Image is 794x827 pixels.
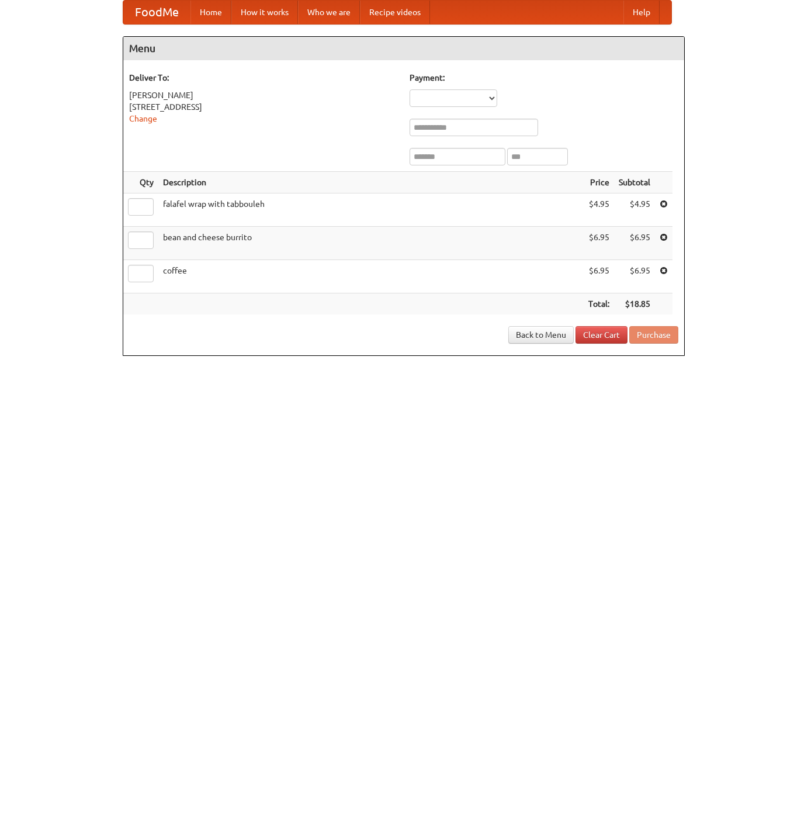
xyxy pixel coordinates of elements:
[123,37,684,60] h4: Menu
[190,1,231,24] a: Home
[614,227,655,260] td: $6.95
[231,1,298,24] a: How it works
[298,1,360,24] a: Who we are
[123,1,190,24] a: FoodMe
[584,227,614,260] td: $6.95
[584,293,614,315] th: Total:
[614,260,655,293] td: $6.95
[360,1,430,24] a: Recipe videos
[410,72,678,84] h5: Payment:
[614,293,655,315] th: $18.85
[123,172,158,193] th: Qty
[584,193,614,227] td: $4.95
[129,101,398,113] div: [STREET_ADDRESS]
[508,326,574,344] a: Back to Menu
[129,72,398,84] h5: Deliver To:
[575,326,627,344] a: Clear Cart
[584,172,614,193] th: Price
[158,260,584,293] td: coffee
[129,114,157,123] a: Change
[614,193,655,227] td: $4.95
[623,1,660,24] a: Help
[614,172,655,193] th: Subtotal
[158,193,584,227] td: falafel wrap with tabbouleh
[629,326,678,344] button: Purchase
[158,172,584,193] th: Description
[584,260,614,293] td: $6.95
[158,227,584,260] td: bean and cheese burrito
[129,89,398,101] div: [PERSON_NAME]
